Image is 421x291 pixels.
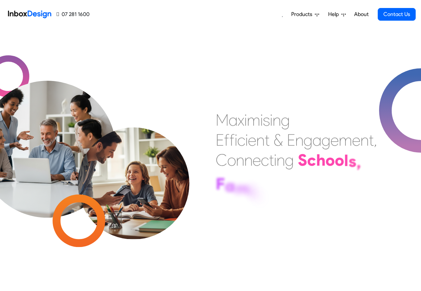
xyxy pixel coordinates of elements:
[325,8,348,21] a: Help
[328,10,341,18] span: Help
[285,150,294,170] div: g
[225,176,235,196] div: a
[265,130,270,150] div: t
[289,8,322,21] a: Products
[258,188,262,208] div: i
[291,10,315,18] span: Products
[274,150,277,170] div: i
[64,100,203,239] img: parents_with_child.png
[216,110,377,210] div: Maximising Efficient & Engagement, Connecting Schools, Families, and Students.
[369,130,374,150] div: t
[229,110,238,130] div: a
[253,184,258,204] div: l
[216,174,225,194] div: F
[261,150,269,170] div: c
[335,150,344,170] div: o
[378,8,416,21] a: Contact Us
[344,150,348,170] div: l
[287,130,295,150] div: E
[374,130,377,150] div: ,
[237,130,245,150] div: c
[229,130,235,150] div: f
[253,150,261,170] div: e
[260,110,263,130] div: i
[360,130,369,150] div: n
[269,150,274,170] div: t
[330,130,339,150] div: e
[304,130,313,150] div: g
[244,150,253,170] div: n
[270,110,273,130] div: i
[352,130,360,150] div: e
[238,110,244,130] div: x
[352,8,370,21] a: About
[227,150,236,170] div: o
[57,10,90,18] a: 07 281 1600
[307,150,316,170] div: c
[356,152,361,172] div: ,
[248,130,256,150] div: e
[274,130,283,150] div: &
[216,130,224,150] div: E
[249,181,253,201] div: i
[244,110,247,130] div: i
[316,150,325,170] div: h
[273,110,281,130] div: n
[216,110,229,130] div: M
[263,110,270,130] div: s
[313,130,321,150] div: a
[295,130,304,150] div: n
[235,178,249,198] div: m
[325,150,335,170] div: o
[281,110,290,130] div: g
[277,150,285,170] div: n
[224,130,229,150] div: f
[348,151,356,171] div: s
[256,130,265,150] div: n
[339,130,352,150] div: m
[236,150,244,170] div: n
[298,150,307,170] div: S
[321,130,330,150] div: g
[235,130,237,150] div: i
[245,130,248,150] div: i
[247,110,260,130] div: m
[216,150,227,170] div: C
